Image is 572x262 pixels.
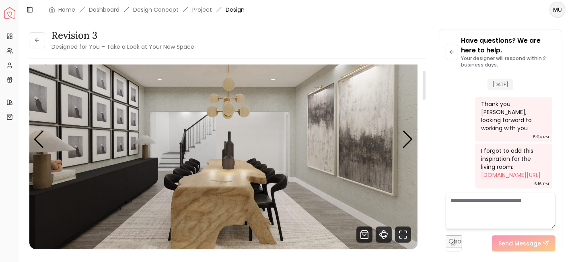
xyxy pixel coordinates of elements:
[226,6,245,14] span: Design
[33,131,44,148] div: Previous slide
[488,79,513,90] span: [DATE]
[550,2,565,17] span: MU
[29,30,418,249] div: 2 / 5
[29,30,418,249] img: Design Render 1
[395,227,411,243] svg: Fullscreen
[549,2,566,18] button: MU
[533,133,549,141] div: 5:04 PM
[4,7,15,19] img: Spacejoy Logo
[534,180,549,188] div: 6:16 PM
[4,7,15,19] a: Spacejoy
[89,6,119,14] a: Dashboard
[49,6,245,14] nav: breadcrumb
[29,30,418,249] div: Carousel
[481,171,541,179] a: [DOMAIN_NAME][URL]
[461,55,556,68] p: Your designer will respond within 2 business days.
[192,6,212,14] a: Project
[356,227,372,243] svg: Shop Products from this design
[133,6,179,14] li: Design Concept
[376,227,392,243] svg: 360 View
[481,147,544,179] div: I forgot to add this inspiration for the living room:
[403,131,414,148] div: Next slide
[51,29,194,42] h3: Revision 3
[58,6,75,14] a: Home
[461,36,556,55] p: Have questions? We are here to help.
[481,100,544,132] div: Thank you [PERSON_NAME], looking forward to working with you
[51,43,194,51] small: Designed for You – Take a Look at Your New Space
